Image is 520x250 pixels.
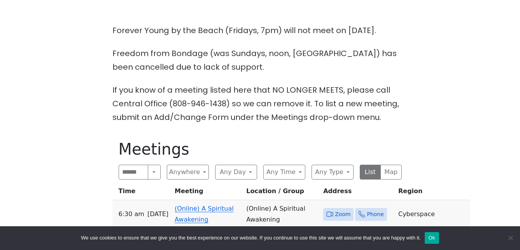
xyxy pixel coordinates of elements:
button: Any Day [215,165,257,180]
td: (Online) A Spiritual Awakening [243,200,320,229]
span: Zoom [335,210,350,219]
th: Time [112,186,172,200]
th: Meeting [172,186,243,200]
th: Location / Group [243,186,320,200]
th: Address [320,186,395,200]
button: List [360,165,381,180]
span: Phone [367,210,383,219]
button: Map [380,165,402,180]
button: Any Time [263,165,305,180]
span: [DATE] [147,209,168,220]
td: Cyberspace [395,200,470,229]
p: Freedom from Bondage (was Sundays, noon, [GEOGRAPHIC_DATA]) has been cancelled due to lack of sup... [112,47,408,74]
span: No [506,234,514,242]
button: Search [148,165,160,180]
a: (Online) A Spiritual Awakening [175,205,234,223]
th: Region [395,186,470,200]
h1: Meetings [119,140,402,158]
span: 6:30 AM [119,209,144,220]
p: Forever Young by the Beach (Fridays, 7pm) will not meet on [DATE]. [112,24,408,37]
p: If you know of a meeting listed here that NO LONGER MEETS, please call Central Office (808-946-14... [112,83,408,124]
input: Search [119,165,149,180]
button: Ok [425,232,439,244]
button: Any Type [312,165,354,180]
span: We use cookies to ensure that we give you the best experience on our website. If you continue to ... [81,234,420,242]
button: Anywhere [167,165,209,180]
